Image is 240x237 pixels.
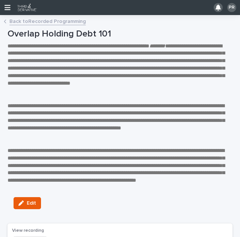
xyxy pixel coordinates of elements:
img: q0dI35fxT46jIlCv2fcp [17,3,38,12]
button: Edit [14,197,41,209]
span: View recording [12,228,44,233]
span: Edit [27,201,36,206]
a: Back toRecorded Programming [9,17,86,25]
div: PR [227,3,236,12]
p: Overlap Holding Debt 101 [8,29,232,39]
